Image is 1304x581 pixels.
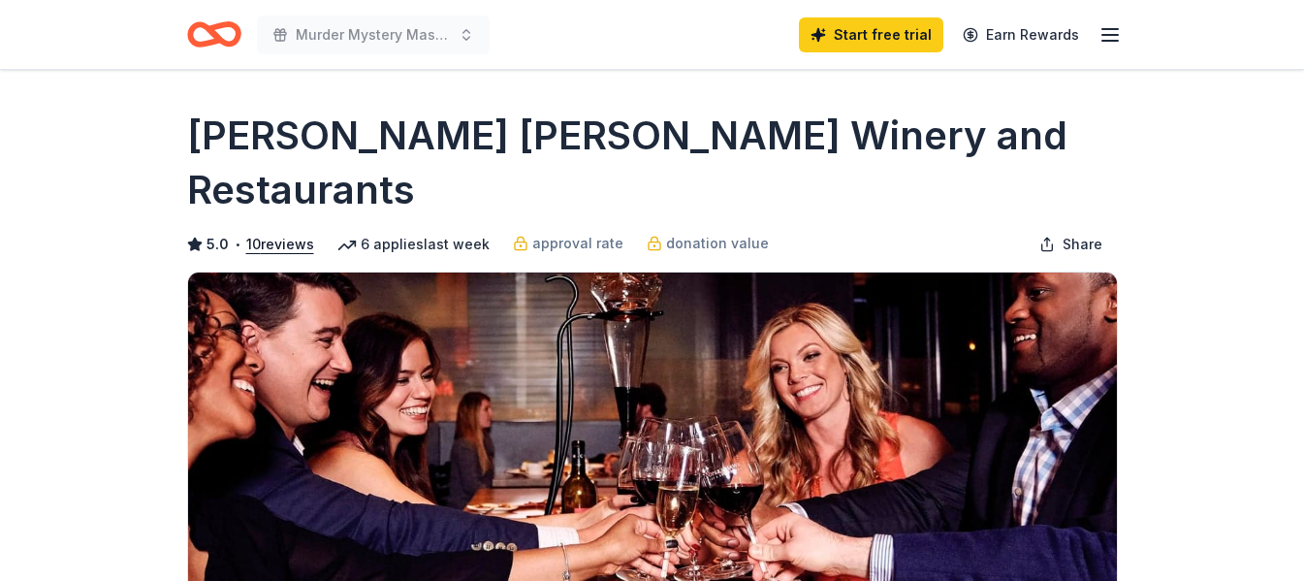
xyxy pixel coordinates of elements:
span: • [234,237,240,252]
button: Share [1024,225,1118,264]
div: 6 applies last week [337,233,490,256]
span: 5.0 [207,233,229,256]
button: 10reviews [246,233,314,256]
span: Share [1063,233,1102,256]
a: Home [187,12,241,57]
a: donation value [647,232,769,255]
h1: [PERSON_NAME] [PERSON_NAME] Winery and Restaurants [187,109,1118,217]
a: Earn Rewards [951,17,1091,52]
span: approval rate [532,232,623,255]
span: Murder Mystery Masquerade Ball Fundraiser [296,23,451,47]
a: Start free trial [799,17,943,52]
span: donation value [666,232,769,255]
button: Murder Mystery Masquerade Ball Fundraiser [257,16,490,54]
a: approval rate [513,232,623,255]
